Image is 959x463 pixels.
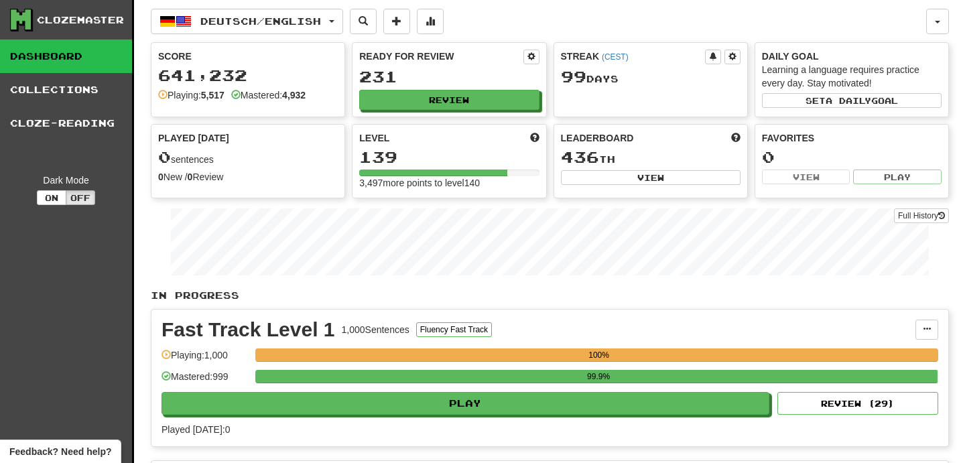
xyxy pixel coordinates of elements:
span: This week in points, UTC [731,131,741,145]
div: Playing: [158,88,225,102]
span: Deutsch / English [200,15,321,27]
button: More stats [417,9,444,34]
strong: 4,932 [282,90,306,101]
div: Ready for Review [359,50,523,63]
span: 99 [561,67,586,86]
span: Open feedback widget [9,445,111,458]
div: Playing: 1,000 [162,348,249,371]
div: Score [158,50,338,63]
button: Search sentences [350,9,377,34]
div: 641,232 [158,67,338,84]
button: Seta dailygoal [762,93,942,108]
strong: 0 [188,172,193,182]
div: Daily Goal [762,50,942,63]
div: Clozemaster [37,13,124,27]
div: Favorites [762,131,942,145]
strong: 0 [158,172,164,182]
div: 100% [259,348,938,362]
div: 3,497 more points to level 140 [359,176,539,190]
div: Learning a language requires practice every day. Stay motivated! [762,63,942,90]
span: Played [DATE] [158,131,229,145]
div: sentences [158,149,338,166]
span: a daily [826,96,871,105]
span: 0 [158,147,171,166]
strong: 5,517 [201,90,225,101]
div: 99.9% [259,370,938,383]
div: Fast Track Level 1 [162,320,335,340]
span: Leaderboard [561,131,634,145]
button: View [561,170,741,185]
div: 139 [359,149,539,166]
button: Fluency Fast Track [416,322,492,337]
a: (CEST) [602,52,629,62]
div: New / Review [158,170,338,184]
button: Deutsch/English [151,9,343,34]
span: Level [359,131,389,145]
div: Day s [561,68,741,86]
button: Play [162,392,769,415]
div: Streak [561,50,705,63]
span: Played [DATE]: 0 [162,424,230,435]
div: Mastered: [231,88,306,102]
button: Review [359,90,539,110]
button: Off [66,190,95,205]
span: 436 [561,147,599,166]
span: Score more points to level up [530,131,539,145]
p: In Progress [151,289,949,302]
button: Play [853,170,942,184]
div: 231 [359,68,539,85]
div: 0 [762,149,942,166]
button: On [37,190,66,205]
div: 1,000 Sentences [342,323,409,336]
a: Full History [894,208,949,223]
button: Add sentence to collection [383,9,410,34]
div: Dark Mode [10,174,122,187]
div: th [561,149,741,166]
button: Review (29) [777,392,938,415]
div: Mastered: 999 [162,370,249,392]
button: View [762,170,850,184]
